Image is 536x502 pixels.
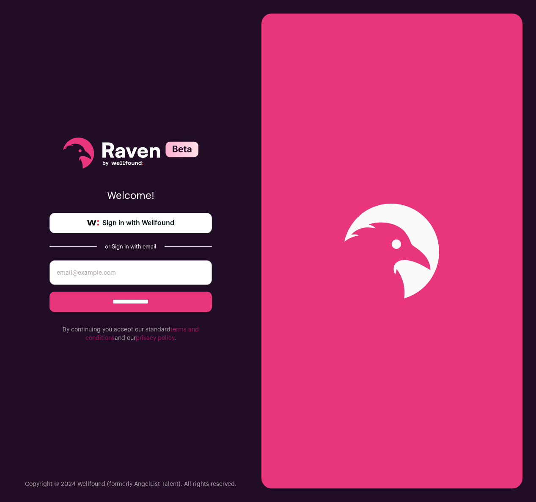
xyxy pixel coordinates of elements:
[102,218,174,228] span: Sign in with Wellfound
[49,260,212,285] input: email@example.com
[104,243,158,250] div: or Sign in with email
[25,480,236,488] p: Copyright © 2024 Wellfound (formerly AngelList Talent). All rights reserved.
[49,325,212,342] p: By continuing you accept our standard and our .
[49,189,212,203] p: Welcome!
[49,213,212,233] a: Sign in with Wellfound
[87,220,99,226] img: wellfound-symbol-flush-black-fb3c872781a75f747ccb3a119075da62bfe97bd399995f84a933054e44a575c4.png
[85,327,199,341] a: terms and conditions
[136,335,174,341] a: privacy policy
